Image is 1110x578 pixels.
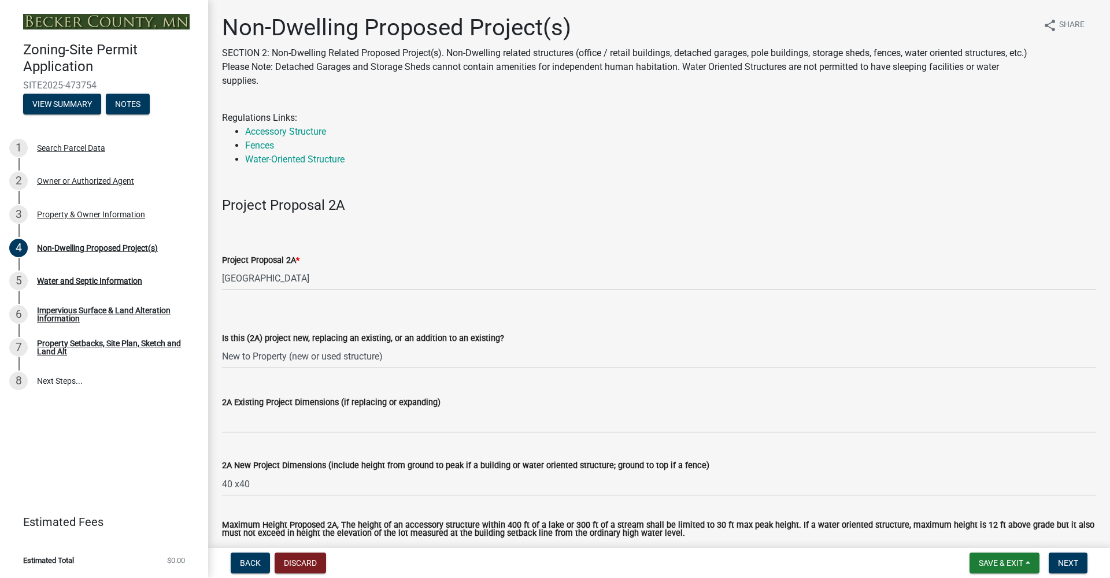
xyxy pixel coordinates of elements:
[9,172,28,190] div: 2
[231,553,270,573] button: Back
[245,154,345,165] a: Water-Oriented Structure
[23,14,190,29] img: Becker County, Minnesota
[222,257,299,265] label: Project Proposal 2A
[23,80,185,91] span: SITE2025-473754
[240,558,261,568] span: Back
[222,399,441,407] label: 2A Existing Project Dimensions (if replacing or expanding)
[222,46,1034,88] p: SECTION 2: Non-Dwelling Related Proposed Project(s). Non-Dwelling related structures (office / re...
[9,239,28,257] div: 4
[23,100,101,109] wm-modal-confirm: Summary
[245,126,326,137] a: Accessory Structure
[9,272,28,290] div: 5
[23,557,74,564] span: Estimated Total
[37,339,190,355] div: Property Setbacks, Site Plan, Sketch and Land Alt
[37,306,190,323] div: Impervious Surface & Land Alteration Information
[1058,558,1078,568] span: Next
[167,557,185,564] span: $0.00
[1049,553,1087,573] button: Next
[970,553,1039,573] button: Save & Exit
[23,42,199,75] h4: Zoning-Site Permit Application
[222,111,1096,166] div: Regulations Links:
[222,462,709,470] label: 2A New Project Dimensions (include height from ground to peak if a building or water oriented str...
[1043,18,1057,32] i: share
[23,94,101,114] button: View Summary
[106,100,150,109] wm-modal-confirm: Notes
[275,553,326,573] button: Discard
[37,177,134,185] div: Owner or Authorized Agent
[222,335,504,343] label: Is this (2A) project new, replacing an existing, or an addition to an existing?
[37,244,158,252] div: Non-Dwelling Proposed Project(s)
[222,197,1096,214] h4: Project Proposal 2A
[979,558,1023,568] span: Save & Exit
[9,305,28,324] div: 6
[37,277,142,285] div: Water and Septic Information
[222,14,1034,42] h1: Non-Dwelling Proposed Project(s)
[1059,18,1085,32] span: Share
[9,338,28,357] div: 7
[9,139,28,157] div: 1
[9,205,28,224] div: 3
[222,521,1096,538] label: Maximum Height Proposed 2A, The height of an accessory structure within 400 ft of a lake or 300 f...
[106,94,150,114] button: Notes
[37,210,145,218] div: Property & Owner Information
[9,372,28,390] div: 8
[1034,14,1094,36] button: shareShare
[245,140,274,151] a: Fences
[9,510,190,533] a: Estimated Fees
[37,144,105,152] div: Search Parcel Data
